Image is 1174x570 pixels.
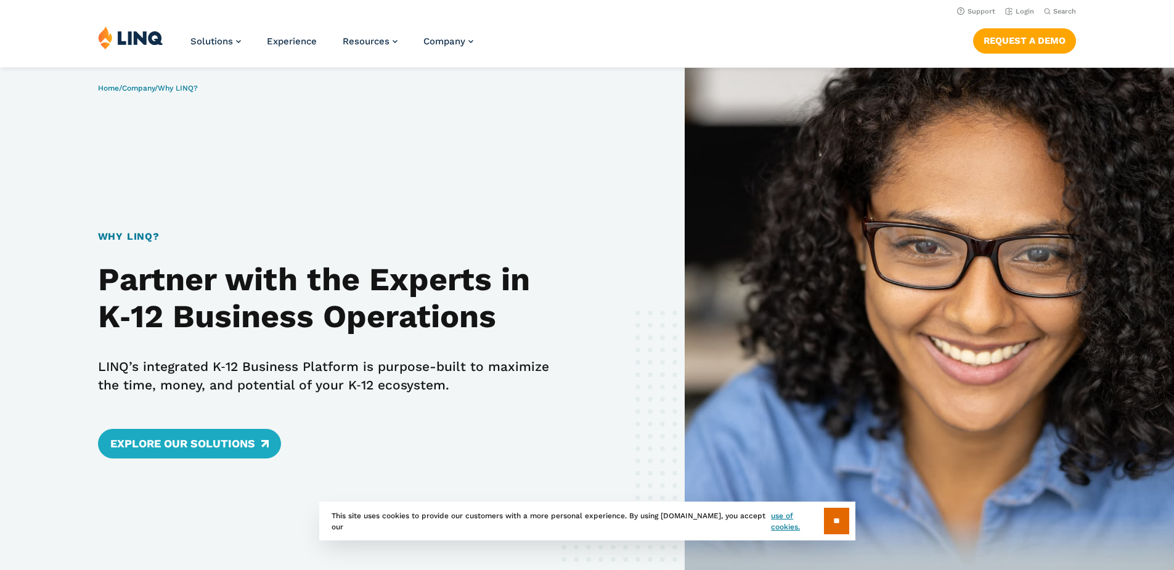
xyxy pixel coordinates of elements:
[190,36,241,47] a: Solutions
[98,229,561,244] h1: Why LINQ?
[267,36,317,47] a: Experience
[1005,7,1034,15] a: Login
[98,84,198,92] span: / /
[973,28,1076,53] a: Request a Demo
[98,84,119,92] a: Home
[98,26,163,49] img: LINQ | K‑12 Software
[957,7,995,15] a: Support
[190,36,233,47] span: Solutions
[319,502,855,540] div: This site uses cookies to provide our customers with a more personal experience. By using [DOMAIN...
[973,26,1076,53] nav: Button Navigation
[771,510,823,532] a: use of cookies.
[98,357,561,394] p: LINQ’s integrated K‑12 Business Platform is purpose-built to maximize the time, money, and potent...
[423,36,473,47] a: Company
[122,84,155,92] a: Company
[1044,7,1076,16] button: Open Search Bar
[1053,7,1076,15] span: Search
[190,26,473,67] nav: Primary Navigation
[343,36,397,47] a: Resources
[423,36,465,47] span: Company
[98,261,561,335] h2: Partner with the Experts in K‑12 Business Operations
[343,36,389,47] span: Resources
[98,429,281,458] a: Explore Our Solutions
[158,84,198,92] span: Why LINQ?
